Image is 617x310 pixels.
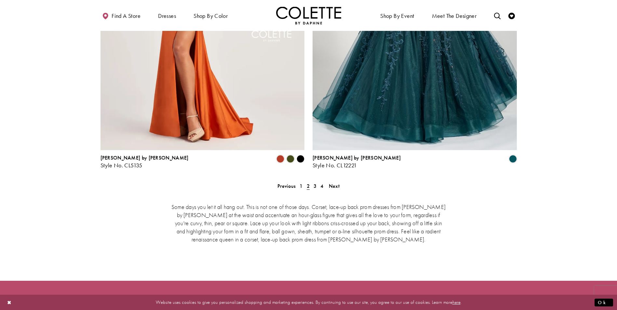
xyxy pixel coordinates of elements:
[313,154,401,161] span: [PERSON_NAME] by [PERSON_NAME]
[329,183,340,189] span: Next
[158,13,176,19] span: Dresses
[320,183,323,189] span: 4
[297,155,304,163] i: Black
[47,298,570,307] p: Website uses cookies to give you personalized shopping and marketing experiences. By continuing t...
[300,183,302,189] span: 1
[277,183,296,189] span: Previous
[298,181,304,191] a: 1
[492,6,502,24] a: Toggle search
[275,181,298,191] a: Prev Page
[314,183,316,189] span: 3
[379,6,416,24] span: Shop By Event
[170,203,447,243] p: Some days you let it all hang out. This is not one of those days. Corset, lace-up back prom dress...
[4,297,15,308] button: Close Dialog
[276,155,284,163] i: Sienna
[276,6,341,24] a: Visit Home Page
[276,6,341,24] img: Colette by Daphne
[380,13,414,19] span: Shop By Event
[327,181,342,191] a: Next Page
[313,161,357,169] span: Style No. CL12221
[101,161,142,169] span: Style No. CL5135
[318,181,325,191] a: 4
[101,154,189,161] span: [PERSON_NAME] by [PERSON_NAME]
[156,6,178,24] span: Dresses
[595,298,613,306] button: Submit Dialog
[312,181,318,191] a: 3
[112,13,141,19] span: Find a store
[101,155,189,169] div: Colette by Daphne Style No. CL5135
[430,6,478,24] a: Meet the designer
[305,181,312,191] span: Current page
[432,13,477,19] span: Meet the designer
[101,6,142,24] a: Find a store
[313,155,401,169] div: Colette by Daphne Style No. CL12221
[307,183,310,189] span: 2
[507,6,516,24] a: Check Wishlist
[194,13,228,19] span: Shop by color
[287,155,294,163] i: Olive
[452,299,461,305] a: here
[509,155,517,163] i: Spruce
[192,6,229,24] span: Shop by color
